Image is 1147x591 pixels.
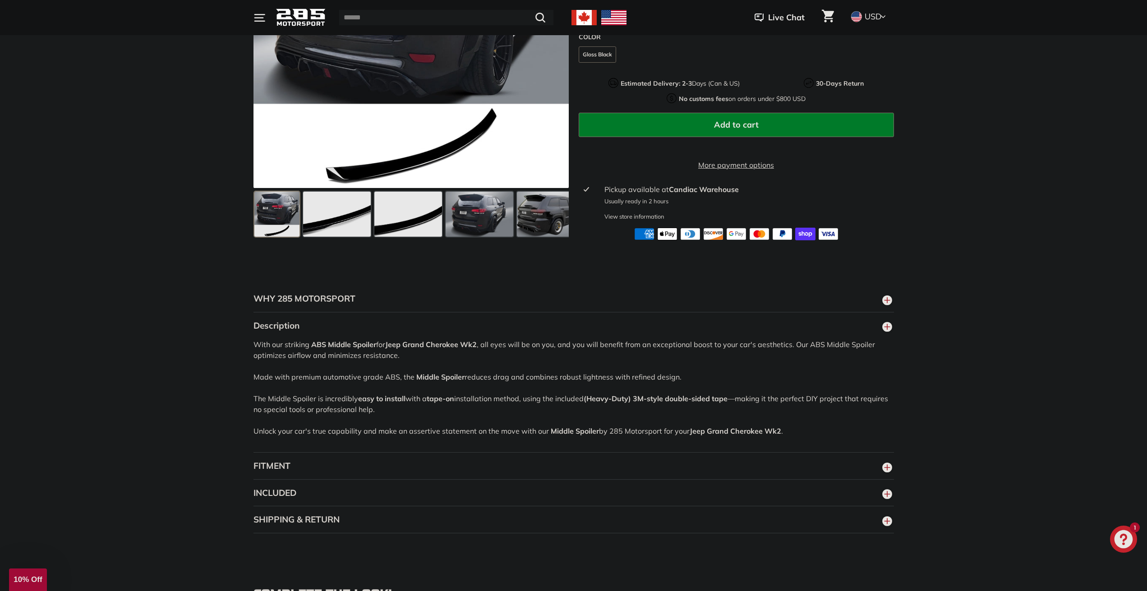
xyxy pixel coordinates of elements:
span: USD [865,11,881,22]
strong: Middle Spoiler [328,340,376,349]
strong: tape-on [427,394,454,403]
img: visa [818,228,838,240]
img: master [749,228,769,240]
strong: Candiac Warehouse [669,185,739,194]
img: Logo_285_Motorsport_areodynamics_components [276,7,326,28]
strong: Jeep Grand Cherokee Wk2 [690,426,781,435]
strong: 30-Days Return [816,79,864,87]
p: on orders under $800 USD [679,94,806,104]
strong: Jeep Grand Cherokee Wk2 [385,340,477,349]
div: With our striking for , all eyes will be on you, and you will benefit from an exceptional boost t... [253,339,894,452]
label: COLOR [579,32,894,42]
div: 10% Off [9,568,47,591]
button: Add to cart [579,113,894,137]
strong: Middle Spoiler [551,426,599,435]
div: Pickup available at [604,184,888,195]
img: paypal [772,228,792,240]
inbox-online-store-chat: Shopify online store chat [1107,526,1140,555]
img: american_express [634,228,654,240]
button: FITMENT [253,453,894,480]
span: Add to cart [714,119,759,130]
div: View store information [604,212,664,221]
button: Live Chat [743,6,816,29]
button: Description [253,312,894,339]
button: SHIPPING & RETURN [253,506,894,533]
a: More payment options [579,160,894,170]
button: INCLUDED [253,480,894,507]
img: discover [703,228,723,240]
strong: ABS [311,340,326,349]
span: Live Chat [768,12,805,23]
span: 10% Off [14,575,42,584]
img: diners_club [680,228,700,240]
p: Days (Can & US) [621,79,740,88]
input: Search [339,10,553,25]
img: apple_pay [657,228,677,240]
strong: No customs fees [679,95,728,103]
button: WHY 285 MOTORSPORT [253,285,894,312]
img: google_pay [726,228,746,240]
a: Cart [816,2,839,33]
strong: easy to install [358,394,405,403]
img: shopify_pay [795,228,815,240]
strong: Estimated Delivery: 2-3 [621,79,692,87]
p: Usually ready in 2 hours [604,197,888,206]
strong: Middle Spoiler [416,372,465,381]
strong: (Heavy-Duty) 3M-style double-sided tape [584,394,728,403]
